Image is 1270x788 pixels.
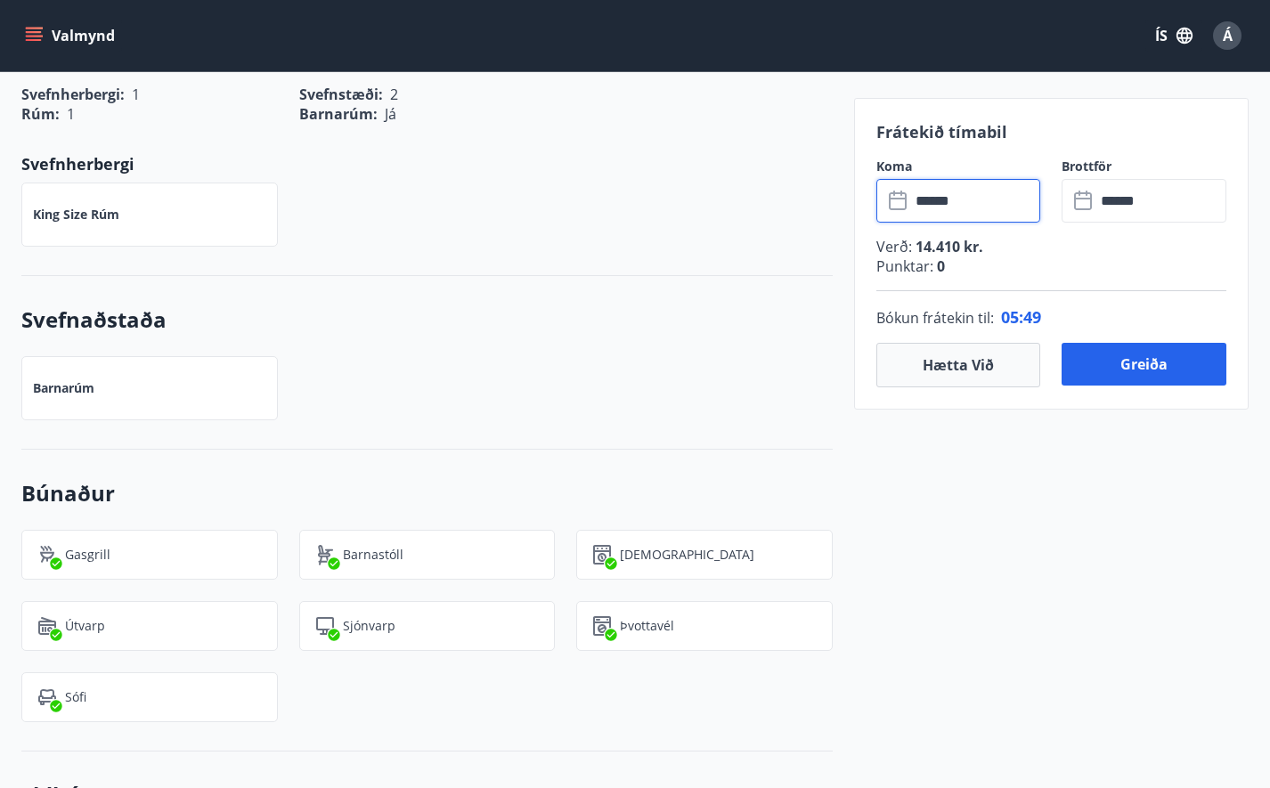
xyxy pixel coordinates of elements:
[343,546,403,564] p: Barnastóll
[1062,158,1226,175] label: Brottför
[37,544,58,565] img: ZXjrS3QKesehq6nQAPjaRuRTI364z8ohTALB4wBr.svg
[299,104,378,124] span: Barnarúm :
[876,256,1226,276] p: Punktar :
[1023,306,1041,328] span: 49
[1062,343,1226,386] button: Greiða
[65,546,110,564] p: Gasgrill
[65,617,105,635] p: Útvarp
[620,546,754,564] p: [DEMOGRAPHIC_DATA]
[1145,20,1202,52] button: ÍS
[1001,306,1023,328] span: 05 :
[876,237,1226,256] p: Verð :
[67,104,75,124] span: 1
[343,617,395,635] p: Sjónvarp
[876,343,1041,387] button: Hætta við
[65,688,86,706] p: Sófi
[876,307,994,329] span: Bókun frátekin til :
[876,120,1226,143] p: Frátekið tímabil
[876,158,1041,175] label: Koma
[591,615,613,637] img: Dl16BY4EX9PAW649lg1C3oBuIaAsR6QVDQBO2cTm.svg
[21,152,833,175] p: Svefnherbergi
[21,20,122,52] button: menu
[314,544,336,565] img: ro1VYixuww4Qdd7lsw8J65QhOwJZ1j2DOUyXo3Mt.svg
[620,617,674,635] p: Þvottavél
[21,104,60,124] span: Rúm :
[933,256,945,276] span: 0
[385,104,396,124] span: Já
[37,686,58,708] img: pUbwa0Tr9PZZ78BdsD4inrLmwWm7eGTtsX9mJKRZ.svg
[37,615,58,637] img: HjsXMP79zaSHlY54vW4Et0sdqheuFiP1RYfGwuXf.svg
[591,544,613,565] img: hddCLTAnxqFUMr1fxmbGG8zWilo2syolR0f9UjPn.svg
[912,237,983,256] span: 14.410 kr.
[21,305,833,335] h3: Svefnaðstaða
[33,206,119,223] p: King Size rúm
[1206,14,1249,57] button: Á
[314,615,336,637] img: mAminyBEY3mRTAfayxHTq5gfGd6GwGu9CEpuJRvg.svg
[21,478,833,508] h3: Búnaður
[1223,26,1233,45] span: Á
[33,379,94,397] p: Barnarúm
